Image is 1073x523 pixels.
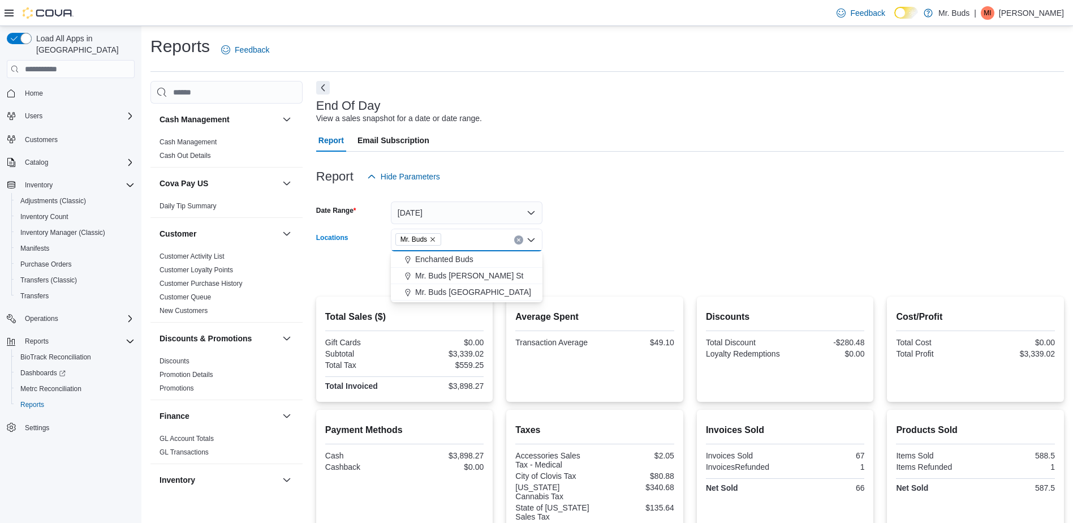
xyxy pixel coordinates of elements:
[16,366,70,380] a: Dashboards
[11,209,139,225] button: Inventory Count
[20,400,44,409] span: Reports
[160,228,278,239] button: Customer
[160,434,214,443] span: GL Account Totals
[160,384,194,392] a: Promotions
[984,6,991,20] span: MI
[160,114,278,125] button: Cash Management
[974,6,976,20] p: |
[25,158,48,167] span: Catalog
[16,289,135,303] span: Transfers
[978,349,1055,358] div: $3,339.02
[11,349,139,365] button: BioTrack Reconciliation
[20,260,72,269] span: Purchase Orders
[325,361,402,370] div: Total Tax
[20,384,81,393] span: Metrc Reconciliation
[515,423,674,437] h2: Taxes
[407,349,484,358] div: $3,339.02
[357,129,429,152] span: Email Subscription
[515,310,674,324] h2: Average Spent
[25,181,53,190] span: Inventory
[32,33,135,55] span: Load All Apps in [GEOGRAPHIC_DATA]
[160,152,211,160] a: Cash Out Details
[16,273,81,287] a: Transfers (Classic)
[896,349,973,358] div: Total Profit
[2,177,139,193] button: Inventory
[20,87,48,100] a: Home
[20,353,91,362] span: BioTrack Reconciliation
[999,6,1064,20] p: [PERSON_NAME]
[16,350,96,364] a: BioTrack Reconciliation
[20,178,57,192] button: Inventory
[2,108,139,124] button: Users
[407,462,484,471] div: $0.00
[160,138,217,146] a: Cash Management
[318,129,344,152] span: Report
[325,349,402,358] div: Subtotal
[514,235,523,245] button: Clear input
[150,432,303,464] div: Finance
[978,483,1055,492] div: 587.5
[415,270,523,281] span: Mr. Buds [PERSON_NAME] St
[2,131,139,147] button: Customers
[150,35,210,58] h1: Reports
[325,310,484,324] h2: Total Sales ($)
[597,451,674,460] div: $2.05
[280,332,294,345] button: Discounts & Promotions
[160,371,213,379] a: Promotion Details
[11,193,139,209] button: Adjustments (Classic)
[429,236,436,243] button: Remove Mr. Buds from selection in this group
[160,138,217,147] span: Cash Management
[706,349,783,358] div: Loyalty Redemptions
[896,423,1055,437] h2: Products Sold
[11,288,139,304] button: Transfers
[407,338,484,347] div: $0.00
[16,350,135,364] span: BioTrack Reconciliation
[706,310,865,324] h2: Discounts
[597,471,674,481] div: $80.88
[2,155,139,170] button: Catalog
[160,448,209,456] a: GL Transactions
[160,384,194,393] span: Promotions
[316,81,330,95] button: Next
[16,273,135,287] span: Transfers (Classic)
[896,451,973,460] div: Items Sold
[150,199,303,217] div: Cova Pay US
[160,448,209,457] span: GL Transactions
[235,44,269,55] span: Feedback
[400,234,427,245] span: Mr. Buds
[7,80,135,465] nav: Complex example
[160,293,211,301] a: Customer Queue
[978,451,1055,460] div: 588.5
[706,451,783,460] div: Invoices Sold
[20,276,77,285] span: Transfers (Classic)
[391,251,542,268] button: Enchanted Buds
[25,314,58,323] span: Operations
[2,311,139,327] button: Operations
[515,471,592,481] div: City of Clovis Tax
[850,7,885,19] span: Feedback
[217,38,274,61] a: Feedback
[706,423,865,437] h2: Invoices Sold
[2,85,139,101] button: Home
[515,338,592,347] div: Transaction Average
[20,196,86,205] span: Adjustments (Classic)
[23,7,74,19] img: Cova
[20,156,53,169] button: Catalog
[160,178,208,189] h3: Cova Pay US
[25,112,42,121] span: Users
[515,503,592,521] div: State of [US_STATE] Sales Tax
[160,357,189,366] span: Discounts
[20,132,135,146] span: Customers
[978,462,1055,471] div: 1
[160,293,211,302] span: Customer Queue
[16,226,110,239] a: Inventory Manager (Classic)
[16,242,135,255] span: Manifests
[20,421,54,435] a: Settings
[11,365,139,381] a: Dashboards
[407,361,484,370] div: $559.25
[527,235,536,245] button: Close list of options
[325,338,402,347] div: Gift Cards
[515,451,592,469] div: Accessories Sales Tax - Medical
[11,381,139,397] button: Metrc Reconciliation
[160,279,243,288] span: Customer Purchase History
